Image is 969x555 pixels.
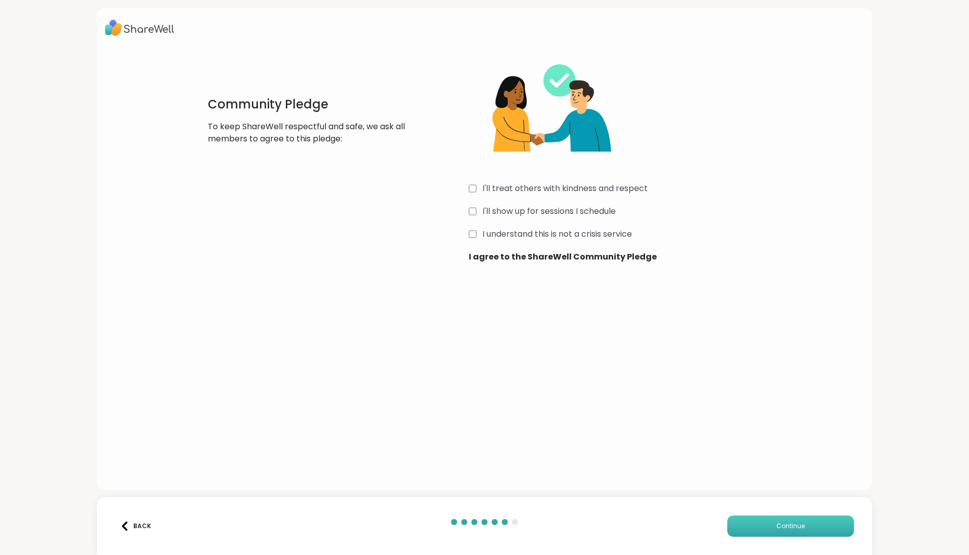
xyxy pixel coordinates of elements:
span: Continue [776,522,805,531]
button: Back [115,515,156,537]
h1: Community Pledge [208,96,417,113]
p: To keep ShareWell respectful and safe, we ask all members to agree to this pledge: [208,121,417,145]
label: I'll show up for sessions I schedule [482,205,616,217]
label: I'll treat others with kindness and respect [482,182,648,195]
button: Continue [727,515,854,537]
b: I agree to the ShareWell Community Pledge [469,251,781,263]
label: I understand this is not a crisis service [482,228,632,240]
div: Back [120,522,151,531]
img: ShareWell Logo [105,16,174,40]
